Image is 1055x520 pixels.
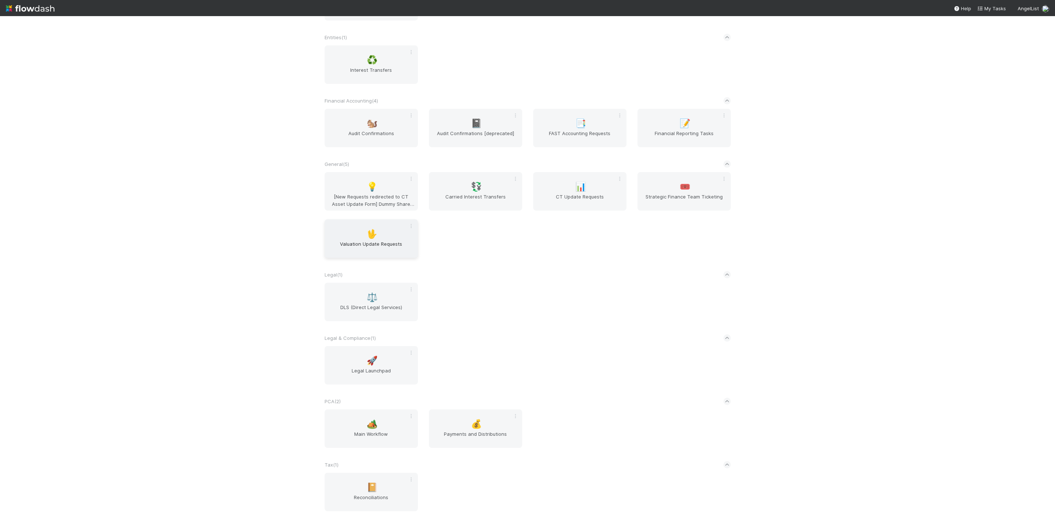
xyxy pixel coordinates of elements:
span: 📔 [367,483,378,492]
div: Help [954,5,971,12]
span: ⚖️ [367,293,378,302]
span: 💱 [471,182,482,192]
a: 📓Audit Confirmations [deprecated] [429,109,522,147]
span: Valuation Update Requests [328,240,415,255]
span: 🎟️ [680,182,691,192]
a: 🎟️Strategic Finance Team Ticketing [637,172,731,211]
span: FAST Accounting Requests [536,130,624,144]
span: Carried Interest Transfers [432,193,519,208]
a: 💰Payments and Distributions [429,409,522,448]
span: My Tasks [977,5,1006,11]
span: 💰 [471,419,482,429]
a: 📑FAST Accounting Requests [533,109,626,147]
a: 🖖Valuation Update Requests [325,219,418,258]
span: Financial Reporting Tasks [640,130,728,144]
span: 🖖 [367,229,378,239]
span: Audit Confirmations [328,130,415,144]
span: CT Update Requests [536,193,624,208]
span: Financial Accounting ( 4 ) [325,98,378,104]
span: [New Requests redirected to CT Asset Update Form] Dummy Share Backlog Cleanup [328,193,415,208]
a: 💡[New Requests redirected to CT Asset Update Form] Dummy Share Backlog Cleanup [325,172,418,211]
a: 📊CT Update Requests [533,172,626,211]
a: 🐿️Audit Confirmations [325,109,418,147]
span: General ( 5 ) [325,161,349,167]
span: Tax ( 1 ) [325,462,338,468]
span: Main Workflow [328,430,415,445]
span: Entities ( 1 ) [325,34,347,40]
img: logo-inverted-e16ddd16eac7371096b0.svg [6,2,55,15]
span: 🏕️ [367,419,378,429]
a: My Tasks [977,5,1006,12]
span: Strategic Finance Team Ticketing [640,193,728,208]
span: Legal & Compliance ( 1 ) [325,335,376,341]
span: Legal Launchpad [328,367,415,382]
a: 📔Reconciliations [325,473,418,511]
img: avatar_d7f67417-030a-43ce-a3ce-a315a3ccfd08.png [1042,5,1049,12]
span: Audit Confirmations [deprecated] [432,130,519,144]
span: 🚀 [367,356,378,365]
span: PCA ( 2 ) [325,398,341,404]
span: Reconciliations [328,494,415,508]
a: ⚖️DLS (Direct Legal Services) [325,283,418,321]
span: 🐿️ [367,119,378,128]
a: 💱Carried Interest Transfers [429,172,522,211]
a: 📝Financial Reporting Tasks [637,109,731,147]
span: 📊 [575,182,586,192]
span: 💡 [367,182,378,192]
span: 📑 [575,119,586,128]
a: ♻️Interest Transfers [325,45,418,84]
span: Payments and Distributions [432,430,519,445]
span: Interest Transfers [328,66,415,81]
span: 📓 [471,119,482,128]
span: Legal ( 1 ) [325,272,343,278]
a: 🏕️Main Workflow [325,409,418,448]
a: 🚀Legal Launchpad [325,346,418,385]
span: ♻️ [367,55,378,65]
span: 📝 [680,119,691,128]
span: AngelList [1018,5,1039,11]
span: DLS (Direct Legal Services) [328,304,415,318]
